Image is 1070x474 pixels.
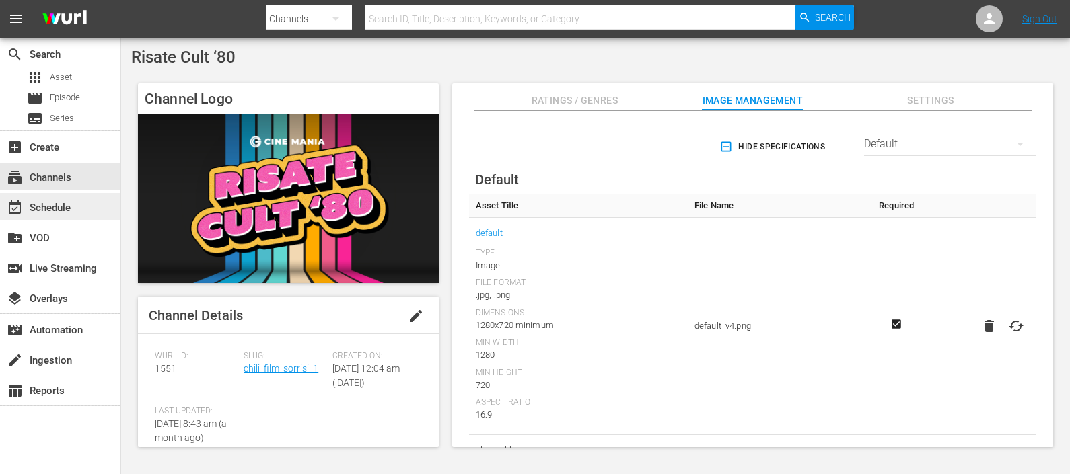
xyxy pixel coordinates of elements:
[864,125,1036,163] div: Default
[27,110,43,126] span: Series
[469,194,688,218] th: Asset Title
[476,248,681,259] div: Type
[880,92,981,109] span: Settings
[476,225,503,242] a: default
[138,83,439,114] h4: Channel Logo
[27,69,43,85] span: Asset
[50,71,72,84] span: Asset
[475,171,519,188] span: Default
[50,112,74,125] span: Series
[8,11,24,27] span: menu
[244,363,318,374] a: chili_film_sorrisi_1
[7,352,23,368] span: Ingestion
[815,5,851,30] span: Search
[476,442,681,459] span: channel-bug
[7,230,23,246] span: VOD
[7,322,23,338] span: Automation
[408,308,424,324] span: edit
[27,90,43,106] span: Episode
[7,139,23,155] span: Create
[476,338,681,348] div: Min Width
[7,383,23,399] span: Reports
[155,363,176,374] span: 1551
[7,260,23,276] span: Live Streaming
[476,379,681,392] div: 720
[7,169,23,186] span: Channels
[332,351,415,362] span: Created On:
[131,48,236,67] span: Risate Cult ‘80
[332,363,400,388] span: [DATE] 12:04 am ([DATE])
[7,200,23,216] span: Schedule
[50,91,80,104] span: Episode
[524,92,625,109] span: Ratings / Genres
[244,351,326,362] span: Slug:
[476,397,681,408] div: Aspect Ratio
[400,300,432,332] button: edit
[717,128,830,165] button: Hide Specifications
[155,418,227,443] span: [DATE] 8:43 am (a month ago)
[688,194,872,218] th: File Name
[476,368,681,379] div: Min Height
[7,46,23,63] span: Search
[1022,13,1057,24] a: Sign Out
[476,288,681,302] div: .jpg, .png
[702,92,803,109] span: Image Management
[476,348,681,362] div: 1280
[155,351,237,362] span: Wurl ID:
[32,3,97,35] img: ans4CAIJ8jUAAAAAAAAAAAAAAAAAAAAAAAAgQb4GAAAAAAAAAAAAAAAAAAAAAAAAJMjXAAAAAAAAAAAAAAAAAAAAAAAAgAT5G...
[872,194,921,218] th: Required
[476,278,681,288] div: File Format
[888,318,904,330] svg: Required
[722,140,825,154] span: Hide Specifications
[476,408,681,422] div: 16:9
[795,5,854,30] button: Search
[138,114,439,283] img: Risate Cult ‘80
[688,218,872,435] td: default_v4.png
[476,308,681,319] div: Dimensions
[476,319,681,332] div: 1280x720 minimum
[7,290,23,307] span: Overlays
[476,259,681,272] div: Image
[155,406,237,417] span: Last Updated:
[149,307,243,323] span: Channel Details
